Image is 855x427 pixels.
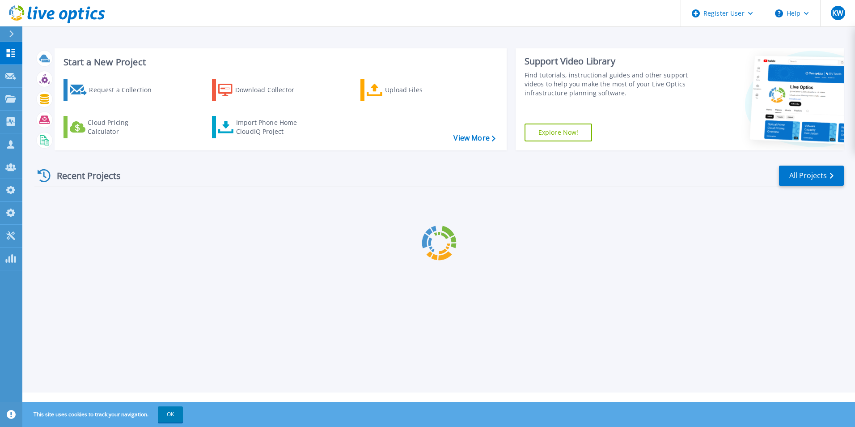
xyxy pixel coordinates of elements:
[63,57,495,67] h3: Start a New Project
[779,166,844,186] a: All Projects
[360,79,460,101] a: Upload Files
[34,165,133,187] div: Recent Projects
[453,134,495,142] a: View More
[63,79,163,101] a: Request a Collection
[88,118,159,136] div: Cloud Pricing Calculator
[236,118,306,136] div: Import Phone Home CloudIQ Project
[525,56,692,67] div: Support Video Library
[832,9,843,17] span: KW
[63,116,163,138] a: Cloud Pricing Calculator
[235,81,307,99] div: Download Collector
[385,81,457,99] div: Upload Files
[525,71,692,98] div: Find tutorials, instructional guides and other support videos to help you make the most of your L...
[89,81,161,99] div: Request a Collection
[158,406,183,423] button: OK
[525,124,593,141] a: Explore Now!
[212,79,312,101] a: Download Collector
[25,406,183,423] span: This site uses cookies to track your navigation.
